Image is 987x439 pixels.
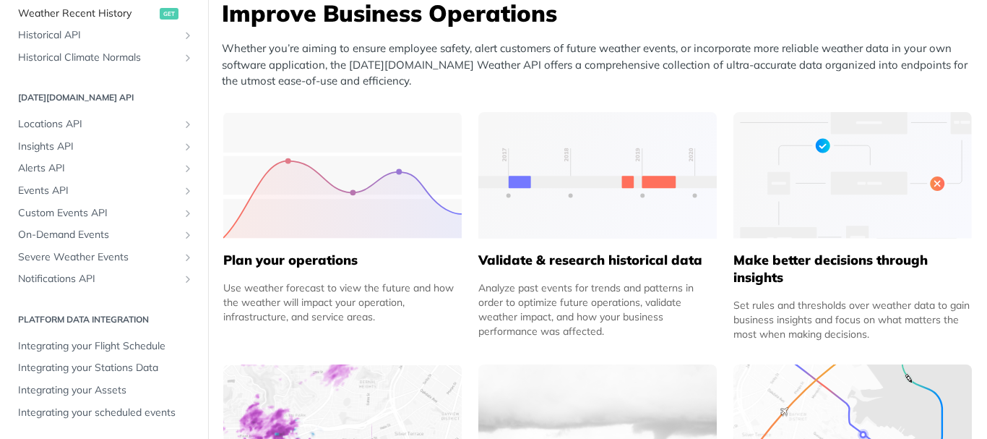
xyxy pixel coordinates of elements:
button: Show subpages for Severe Weather Events [182,252,194,263]
span: Alerts API [18,161,178,176]
a: Insights APIShow subpages for Insights API [11,136,197,158]
h2: Platform DATA integration [11,313,197,326]
a: Historical Climate NormalsShow subpages for Historical Climate Normals [11,47,197,69]
a: Integrating your Stations Data [11,357,197,379]
div: Analyze past events for trends and patterns in order to optimize future operations, validate weat... [478,281,717,338]
a: On-Demand EventsShow subpages for On-Demand Events [11,224,197,246]
a: Severe Weather EventsShow subpages for Severe Weather Events [11,247,197,268]
div: Set rules and thresholds over weather data to gain business insights and focus on what matters th... [733,298,972,341]
a: Custom Events APIShow subpages for Custom Events API [11,203,197,224]
button: Show subpages for Notifications API [182,273,194,285]
button: Show subpages for Historical API [182,30,194,41]
button: Show subpages for Insights API [182,141,194,153]
a: Integrating your Flight Schedule [11,336,197,357]
img: 39565e8-group-4962x.svg [223,112,462,239]
span: On-Demand Events [18,228,178,242]
h2: [DATE][DOMAIN_NAME] API [11,91,197,104]
button: Show subpages for Historical Climate Normals [182,52,194,64]
a: Weather Recent Historyget [11,3,197,25]
button: Show subpages for Locations API [182,119,194,130]
a: Historical APIShow subpages for Historical API [11,25,197,46]
span: Severe Weather Events [18,250,178,265]
span: Notifications API [18,272,178,286]
a: Integrating your scheduled events [11,402,197,424]
span: Locations API [18,117,178,132]
button: Show subpages for Custom Events API [182,208,194,219]
span: Integrating your Stations Data [18,361,194,375]
span: get [160,8,178,20]
a: Locations APIShow subpages for Locations API [11,114,197,135]
span: Historical API [18,28,178,43]
span: Integrating your scheduled events [18,406,194,420]
span: Events API [18,184,178,198]
span: Weather Recent History [18,7,156,21]
img: a22d113-group-496-32x.svg [733,112,972,239]
div: Use weather forecast to view the future and how the weather will impact your operation, infrastru... [223,281,462,324]
span: Integrating your Flight Schedule [18,339,194,354]
h5: Plan your operations [223,252,462,269]
img: 13d7ca0-group-496-2.svg [478,112,717,239]
span: Insights API [18,140,178,154]
span: Custom Events API [18,206,178,221]
a: Notifications APIShow subpages for Notifications API [11,268,197,290]
button: Show subpages for Alerts API [182,163,194,174]
a: Events APIShow subpages for Events API [11,180,197,202]
h5: Validate & research historical data [478,252,717,269]
span: Historical Climate Normals [18,51,178,65]
a: Integrating your Assets [11,380,197,401]
button: Show subpages for Events API [182,185,194,197]
button: Show subpages for On-Demand Events [182,229,194,241]
h5: Make better decisions through insights [733,252,972,286]
a: Alerts APIShow subpages for Alerts API [11,158,197,179]
p: Whether you’re aiming to ensure employee safety, alert customers of future weather events, or inc... [222,41,980,90]
span: Integrating your Assets [18,383,194,398]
